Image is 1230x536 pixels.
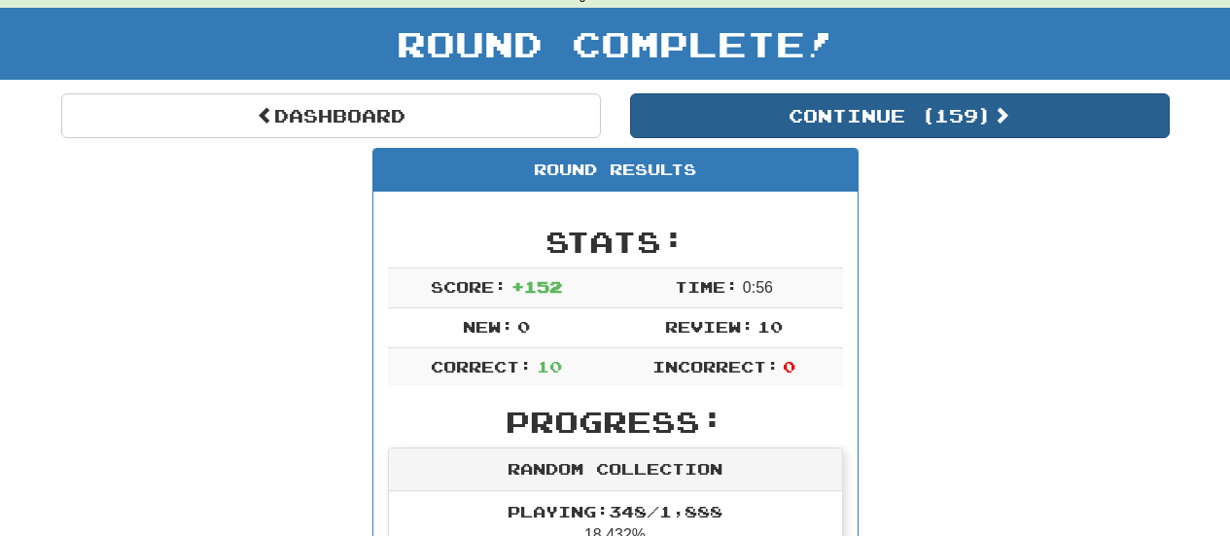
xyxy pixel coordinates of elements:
[7,24,1223,63] h1: Round Complete!
[508,502,722,520] span: Playing: 348 / 1,888
[652,357,779,375] span: Incorrect:
[757,317,783,336] span: 10
[373,149,858,192] div: Round Results
[431,277,507,296] span: Score:
[389,448,842,491] div: Random Collection
[431,357,532,375] span: Correct:
[630,93,1170,138] button: Continue (159)
[517,317,530,336] span: 0
[388,406,843,438] h2: Progress:
[665,317,754,336] span: Review:
[511,277,562,296] span: + 152
[61,93,601,138] a: Dashboard
[783,357,795,375] span: 0
[537,357,562,375] span: 10
[675,277,738,296] span: Time:
[388,226,843,258] h2: Stats:
[743,279,773,296] span: 0 : 56
[463,317,513,336] span: New:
